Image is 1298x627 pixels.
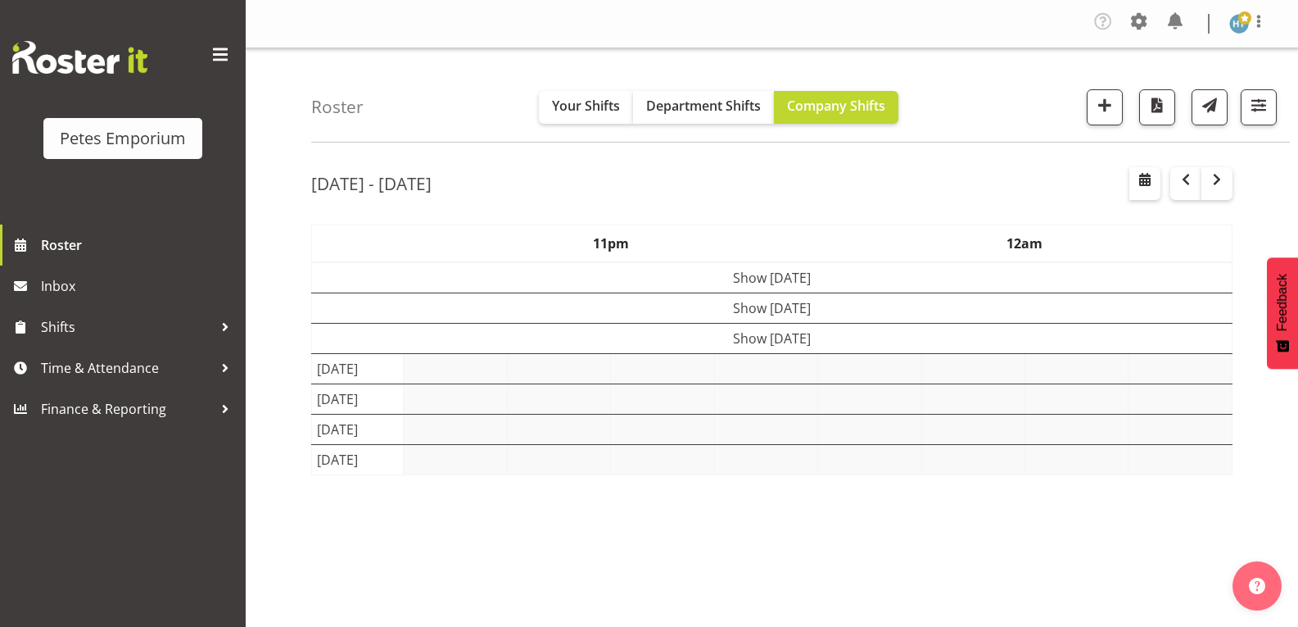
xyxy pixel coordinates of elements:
[312,262,1232,293] td: Show [DATE]
[312,354,404,384] td: [DATE]
[552,97,620,115] span: Your Shifts
[787,97,885,115] span: Company Shifts
[41,315,213,339] span: Shifts
[539,91,633,124] button: Your Shifts
[1229,14,1249,34] img: helena-tomlin701.jpg
[41,274,237,298] span: Inbox
[774,91,898,124] button: Company Shifts
[1139,89,1175,125] button: Download a PDF of the roster according to the set date range.
[1267,257,1298,369] button: Feedback - Show survey
[818,225,1232,263] th: 12am
[404,225,818,263] th: 11pm
[1249,578,1265,594] img: help-xxl-2.png
[312,324,1232,354] td: Show [DATE]
[41,397,213,421] span: Finance & Reporting
[1192,89,1228,125] button: Send a list of all shifts for the selected filtered period to all rostered employees.
[60,126,186,151] div: Petes Emporium
[633,91,774,124] button: Department Shifts
[1087,89,1123,125] button: Add a new shift
[646,97,761,115] span: Department Shifts
[312,293,1232,324] td: Show [DATE]
[311,173,432,194] h2: [DATE] - [DATE]
[311,98,364,116] h4: Roster
[41,356,213,380] span: Time & Attendance
[12,41,147,74] img: Rosterit website logo
[41,233,237,257] span: Roster
[312,384,404,415] td: [DATE]
[1275,274,1290,331] span: Feedback
[312,445,404,475] td: [DATE]
[1129,167,1160,200] button: Select a specific date within the roster.
[1241,89,1277,125] button: Filter Shifts
[312,415,404,445] td: [DATE]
